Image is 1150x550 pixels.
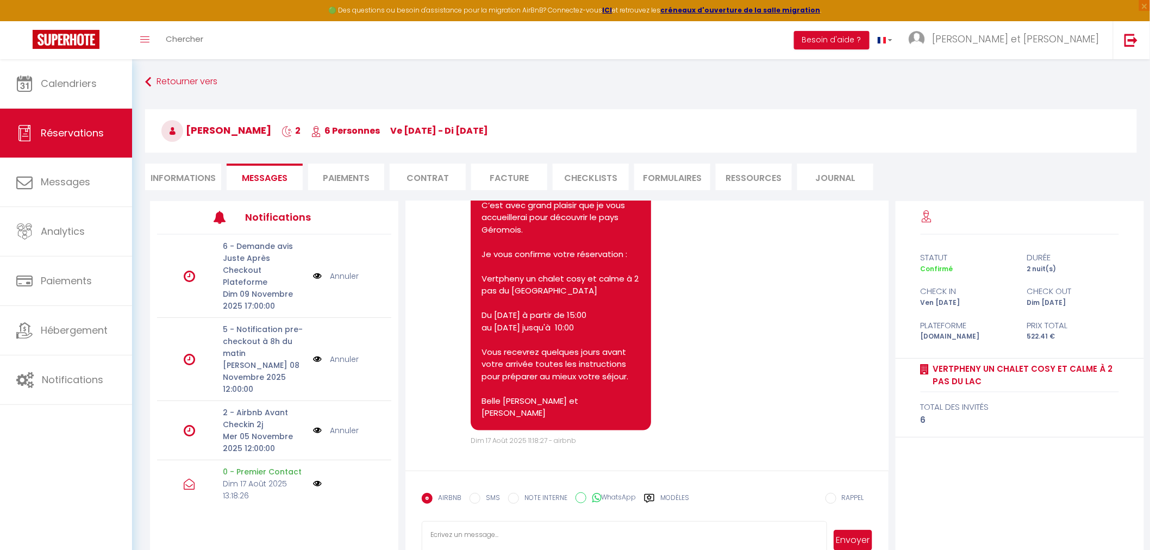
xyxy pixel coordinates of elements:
[603,5,612,15] a: ICI
[166,33,203,45] span: Chercher
[313,479,322,488] img: NO IMAGE
[9,4,41,37] button: Ouvrir le widget de chat LiveChat
[797,164,873,190] li: Journal
[41,323,108,337] span: Hébergement
[586,492,636,504] label: WhatsApp
[330,353,359,365] a: Annuler
[223,288,306,312] p: Dim 09 Novembre 2025 17:00:00
[308,164,384,190] li: Paiements
[1020,319,1126,332] div: Prix total
[223,466,306,478] p: 0 - Premier Contact
[145,72,1137,92] a: Retourner vers
[929,362,1120,388] a: Vertpheny un chalet cosy et calme à 2 pas du lac
[33,30,99,49] img: Super Booking
[41,77,97,90] span: Calendriers
[634,164,710,190] li: FORMULAIRES
[311,124,380,137] span: 6 Personnes
[901,21,1113,59] a: ... [PERSON_NAME] et [PERSON_NAME]
[282,124,301,137] span: 2
[913,251,1020,264] div: statut
[145,164,221,190] li: Informations
[553,164,629,190] li: CHECKLISTS
[330,424,359,436] a: Annuler
[223,240,306,288] p: 6 - Demande avis Juste Après Checkout Plateforme
[932,32,1099,46] span: [PERSON_NAME] et [PERSON_NAME]
[1104,501,1142,542] iframe: Chat
[223,430,306,454] p: Mer 05 Novembre 2025 12:00:00
[390,124,488,137] span: ve [DATE] - di [DATE]
[245,205,343,229] h3: Notifications
[480,493,500,505] label: SMS
[1020,298,1126,308] div: Dim [DATE]
[921,401,1120,414] div: total des invités
[242,172,287,184] span: Messages
[41,274,92,287] span: Paiements
[223,478,306,502] p: Dim 17 Août 2025 13:18:26
[390,164,466,190] li: Contrat
[330,270,359,282] a: Annuler
[223,407,306,430] p: 2 - Airbnb Avant Checkin 2j
[921,414,1120,427] div: 6
[158,21,211,59] a: Chercher
[794,31,870,49] button: Besoin d'aide ?
[1020,285,1126,298] div: check out
[161,123,271,137] span: [PERSON_NAME]
[223,323,306,359] p: 5 - Notification pre-checkout à 8h du matin
[913,319,1020,332] div: Plateforme
[1020,332,1126,342] div: 522.41 €
[519,493,567,505] label: NOTE INTERNE
[1124,33,1138,47] img: logout
[921,264,953,273] span: Confirmé
[913,285,1020,298] div: check in
[471,164,547,190] li: Facture
[42,373,103,386] span: Notifications
[660,493,689,512] label: Modèles
[909,31,925,47] img: ...
[1020,251,1126,264] div: durée
[482,151,640,420] pre: [PERSON_NAME], Merci pour votre réservation. C’est avec grand plaisir que je vous accueillerai po...
[836,493,864,505] label: RAPPEL
[471,436,576,445] span: Dim 17 Août 2025 11:18:27 - airbnb
[313,270,322,282] img: NO IMAGE
[913,298,1020,308] div: Ven [DATE]
[716,164,792,190] li: Ressources
[41,175,90,189] span: Messages
[433,493,461,505] label: AIRBNB
[41,224,85,238] span: Analytics
[913,332,1020,342] div: [DOMAIN_NAME]
[1020,264,1126,274] div: 2 nuit(s)
[661,5,821,15] a: créneaux d'ouverture de la salle migration
[313,424,322,436] img: NO IMAGE
[313,353,322,365] img: NO IMAGE
[223,359,306,395] p: [PERSON_NAME] 08 Novembre 2025 12:00:00
[41,126,104,140] span: Réservations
